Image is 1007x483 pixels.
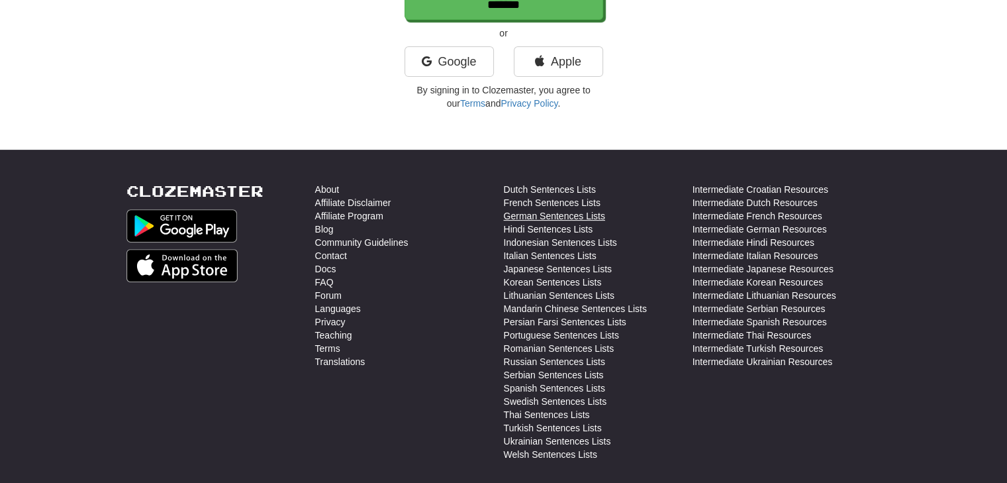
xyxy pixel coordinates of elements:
a: Intermediate Thai Resources [693,329,812,342]
a: Swedish Sentences Lists [504,395,607,408]
a: French Sentences Lists [504,196,600,209]
a: Contact [315,249,347,262]
a: Intermediate French Resources [693,209,822,223]
a: Intermediate Croatian Resources [693,183,828,196]
a: Affiliate Disclaimer [315,196,391,209]
a: Clozemaster [126,183,264,199]
a: Google [405,46,494,77]
a: Intermediate Turkish Resources [693,342,824,355]
a: Blog [315,223,334,236]
a: Languages [315,302,361,315]
img: Get it on Google Play [126,209,238,242]
a: Serbian Sentences Lists [504,368,604,382]
a: Hindi Sentences Lists [504,223,593,236]
a: Intermediate Hindi Resources [693,236,814,249]
a: Turkish Sentences Lists [504,421,602,435]
a: Intermediate Serbian Resources [693,302,826,315]
a: Italian Sentences Lists [504,249,597,262]
img: Get it on App Store [126,249,238,282]
a: Apple [514,46,603,77]
a: Japanese Sentences Lists [504,262,612,276]
a: Privacy Policy [501,98,557,109]
a: Intermediate Lithuanian Resources [693,289,836,302]
a: Dutch Sentences Lists [504,183,596,196]
a: Mandarin Chinese Sentences Lists [504,302,647,315]
a: Translations [315,355,365,368]
a: Persian Farsi Sentences Lists [504,315,626,329]
a: Teaching [315,329,352,342]
a: Affiliate Program [315,209,383,223]
a: Lithuanian Sentences Lists [504,289,614,302]
a: Intermediate Dutch Resources [693,196,818,209]
a: Terms [460,98,485,109]
a: About [315,183,340,196]
a: Intermediate Japanese Resources [693,262,834,276]
a: Intermediate German Resources [693,223,827,236]
a: Korean Sentences Lists [504,276,602,289]
a: Romanian Sentences Lists [504,342,614,355]
a: Intermediate Italian Resources [693,249,818,262]
a: Spanish Sentences Lists [504,382,605,395]
a: Forum [315,289,342,302]
a: Thai Sentences Lists [504,408,590,421]
a: Terms [315,342,340,355]
a: Intermediate Ukrainian Resources [693,355,833,368]
a: German Sentences Lists [504,209,605,223]
a: Intermediate Korean Resources [693,276,824,289]
a: Indonesian Sentences Lists [504,236,617,249]
a: Welsh Sentences Lists [504,448,597,461]
a: Privacy [315,315,346,329]
a: Ukrainian Sentences Lists [504,435,611,448]
a: Docs [315,262,336,276]
a: Community Guidelines [315,236,408,249]
a: Russian Sentences Lists [504,355,605,368]
p: By signing in to Clozemaster, you agree to our and . [405,83,603,110]
a: Intermediate Spanish Resources [693,315,827,329]
a: FAQ [315,276,334,289]
p: or [405,27,603,40]
a: Portuguese Sentences Lists [504,329,619,342]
